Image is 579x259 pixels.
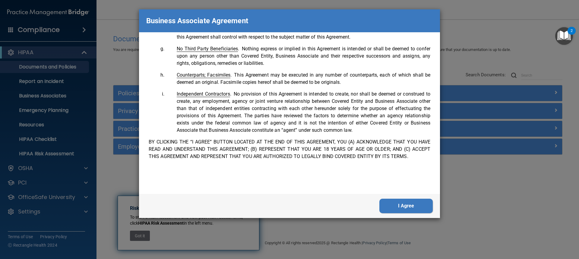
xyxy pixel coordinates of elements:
[379,199,433,213] button: I Agree
[177,46,238,52] span: No Third Party Beneficiaries
[149,138,430,160] p: BY CLICKING THE “I AGREE” BUTTON LOCATED AT THE END OF THIS AGREEMENT, YOU (A) ACKNOWLEDGE THAT Y...
[177,46,239,52] span: .
[177,72,232,78] span: .
[177,91,231,97] span: .
[166,71,430,86] li: This Agreement may be executed in any number of counterparts, each of which shall be deemed an or...
[177,72,230,78] span: Counterparts; Facsimiles
[146,14,248,27] p: Business Associate Agreement
[571,31,573,39] div: 2
[177,91,230,97] span: Independent Contractors
[166,90,430,134] li: No provision of this Agreement is intended to create, nor shall be deemed or construed to create,...
[166,45,430,67] li: Nothing express or implied in this Agreement is intended or shall be deemed to confer upon any pe...
[555,27,573,45] button: Open Resource Center, 2 new notifications
[475,216,572,240] iframe: Drift Widget Chat Controller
